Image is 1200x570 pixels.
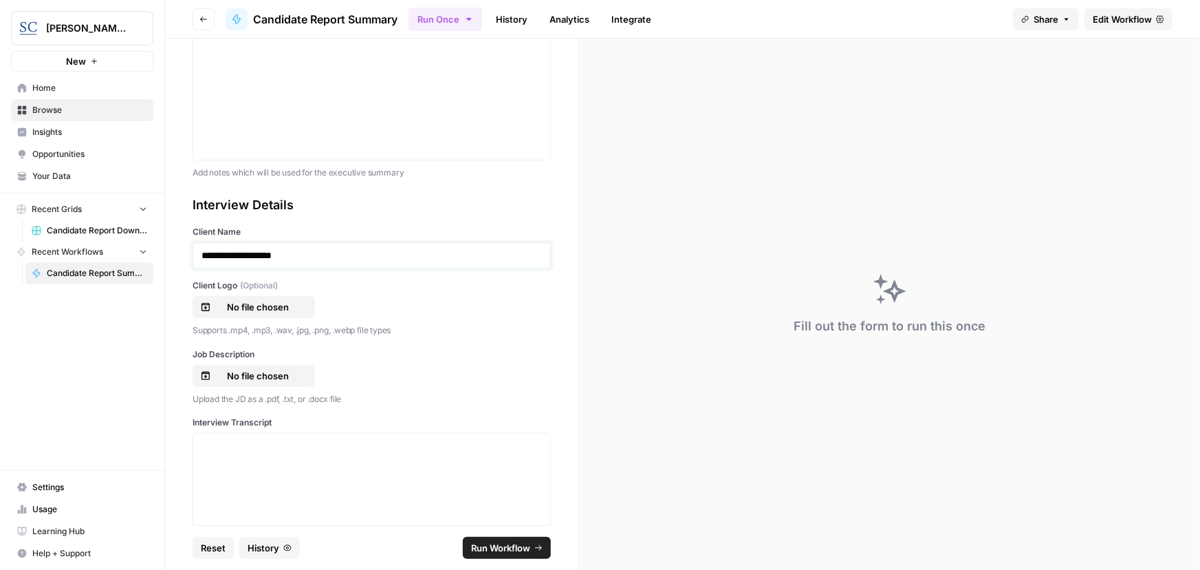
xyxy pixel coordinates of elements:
[32,547,147,560] span: Help + Support
[408,8,482,31] button: Run Once
[47,267,147,279] span: Candidate Report Summary
[11,498,153,520] a: Usage
[11,11,153,45] button: Workspace: Stanton Chase LA
[794,317,985,336] div: Fill out the form to run this once
[193,324,551,337] p: Supports .mp4, .mp3, .wav, .jpg, .png, .webp file types
[1013,8,1079,30] button: Share
[32,170,147,182] span: Your Data
[239,537,300,559] button: History
[11,165,153,187] a: Your Data
[214,300,302,314] p: No file chosen
[214,369,302,383] p: No file chosen
[11,476,153,498] a: Settings
[1034,12,1058,26] span: Share
[32,246,103,258] span: Recent Workflows
[32,126,147,138] span: Insights
[193,279,551,292] label: Client Logo
[32,503,147,516] span: Usage
[193,365,315,387] button: No file chosen
[193,392,551,406] p: Upload the JD as a .pdf, .txt, or .docx file
[201,541,226,555] span: Reset
[193,196,551,215] div: Interview Details
[471,541,530,555] span: Run Workflow
[32,481,147,494] span: Settings
[47,224,147,237] span: Candidate Report Download Sheet
[32,525,147,538] span: Learning Hub
[193,537,234,559] button: Reset
[193,416,551,429] label: Interview Transcript
[193,166,551,180] p: Add notes which will be used for the executive summary
[193,226,551,238] label: Client Name
[488,8,536,30] a: History
[66,54,86,68] span: New
[248,541,279,555] span: History
[240,279,278,292] span: (Optional)
[32,82,147,94] span: Home
[11,542,153,564] button: Help + Support
[541,8,598,30] a: Analytics
[603,8,659,30] a: Integrate
[193,296,315,318] button: No file chosen
[11,242,153,262] button: Recent Workflows
[11,121,153,143] a: Insights
[11,51,153,72] button: New
[253,11,397,28] span: Candidate Report Summary
[1084,8,1172,30] a: Edit Workflow
[25,262,153,284] a: Candidate Report Summary
[193,348,551,361] label: Job Description
[32,148,147,160] span: Opportunities
[16,16,41,41] img: Stanton Chase LA Logo
[11,143,153,165] a: Opportunities
[46,21,129,35] span: [PERSON_NAME] LA
[32,104,147,116] span: Browse
[32,203,82,215] span: Recent Grids
[11,99,153,121] a: Browse
[11,77,153,99] a: Home
[463,537,551,559] button: Run Workflow
[25,220,153,242] a: Candidate Report Download Sheet
[11,199,153,220] button: Recent Grids
[11,520,153,542] a: Learning Hub
[1093,12,1152,26] span: Edit Workflow
[226,8,397,30] a: Candidate Report Summary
